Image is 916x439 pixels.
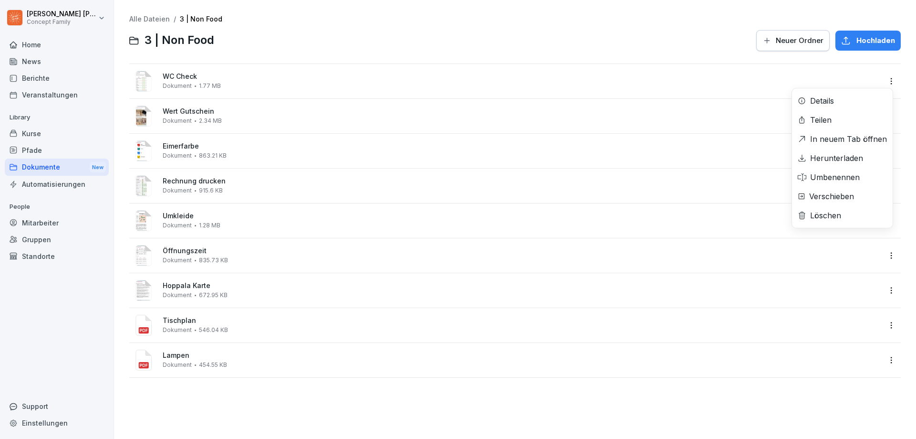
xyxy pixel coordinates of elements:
[810,171,860,183] div: Umbenennen
[810,210,841,221] div: Löschen
[810,95,834,107] div: Details
[856,35,895,46] span: Hochladen
[776,35,823,46] span: Neuer Ordner
[810,114,832,126] div: Teilen
[810,133,887,145] div: In neuem Tab öffnen
[809,191,854,202] div: Verschieben
[810,152,863,164] div: Herunterladen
